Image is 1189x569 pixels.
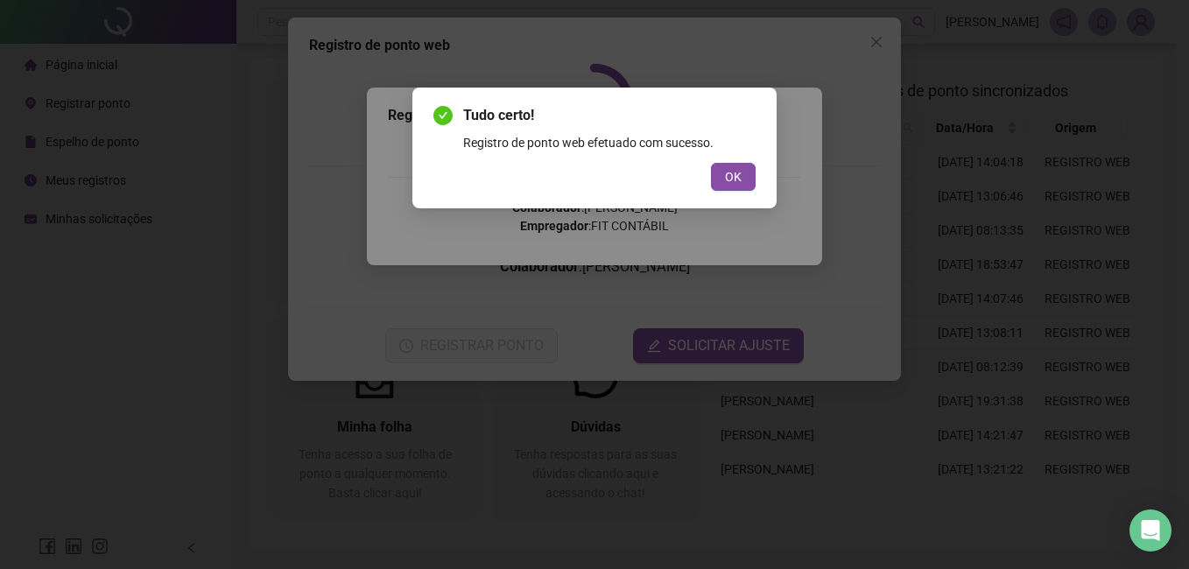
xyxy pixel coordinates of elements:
[433,106,453,125] span: check-circle
[1129,509,1171,551] div: Open Intercom Messenger
[725,167,742,186] span: OK
[463,133,756,152] div: Registro de ponto web efetuado com sucesso.
[711,163,756,191] button: OK
[463,105,756,126] span: Tudo certo!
